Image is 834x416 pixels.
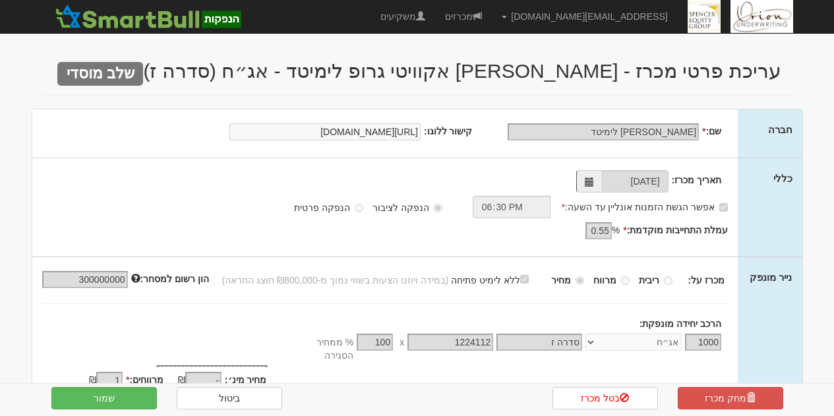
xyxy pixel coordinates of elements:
span: % [612,223,620,237]
input: ריבית [664,276,672,285]
input: אחוז [357,334,393,351]
label: נייר מונפק [750,270,792,284]
img: SmartBull Logo [51,3,245,30]
input: מרווח [621,276,630,285]
label: קישור ללוגו: [424,125,473,138]
button: שמור [51,387,157,409]
div: ₪ [164,373,225,389]
input: הנפקה לציבור [434,204,442,212]
label: ללא לימיט פתיחה [451,272,542,287]
span: (במידה ויוזנו הצעות בשווי נמוך מ-₪800,000 תוצג התראה) [222,275,449,285]
input: הנפקה פרטית [355,204,363,212]
label: תאריך מכרז: [672,173,722,187]
label: מחיר מינ׳: [225,373,267,386]
strong: ריבית [639,275,659,285]
a: מחק מכרז [678,387,783,409]
span: x [400,336,404,349]
strong: מחיר [551,275,571,285]
label: הנפקה פרטית [294,201,363,214]
label: מרווחים: [126,373,164,386]
input: שם הסדרה * [496,334,582,351]
label: הנפקה לציבור [372,201,442,214]
label: אפשר הגשת הזמנות אונליין עד השעה: [561,200,728,214]
label: עמלת התחייבות מוקדמת: [623,223,728,237]
strong: הרכב יחידה מונפקת: [640,318,721,329]
label: חברה [768,123,792,136]
input: מחיר [576,276,584,285]
label: שם: [702,125,721,138]
a: ביטול [177,387,282,409]
span: שלב מוסדי [57,62,143,86]
strong: מרווח [593,275,616,285]
a: בטל מכרז [552,387,658,409]
input: כמות [685,334,721,351]
strong: מכרז על: [688,275,725,285]
label: כללי [773,171,792,185]
div: ₪ [65,373,126,389]
input: אפשר הגשת הזמנות אונליין עד השעה:* [719,203,728,212]
h2: עריכת פרטי מכרז - [PERSON_NAME] אקוויטי גרופ לימיטד - אג״ח (סדרה ז) [42,60,793,82]
input: מספר נייר [407,334,493,351]
label: הון רשום למסחר: [131,272,209,285]
input: ללא לימיט פתיחה [520,275,529,283]
span: % ממחיר הסגירה [287,336,353,362]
